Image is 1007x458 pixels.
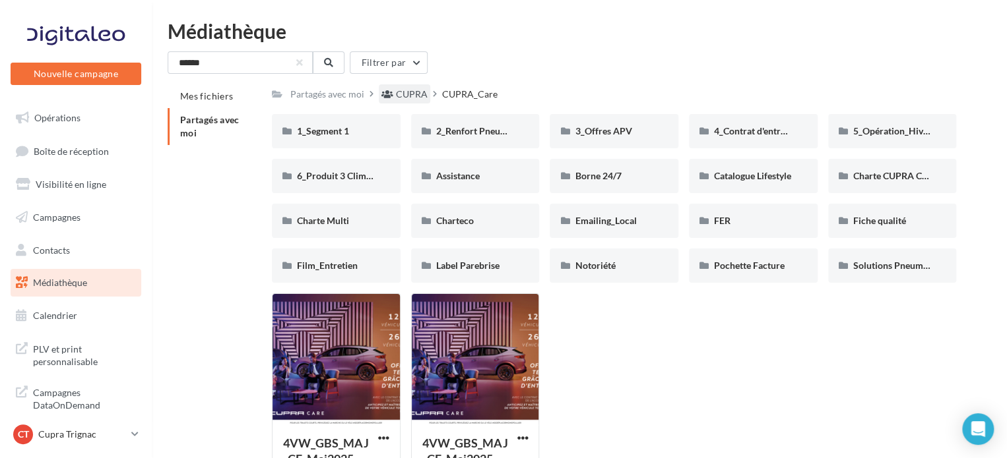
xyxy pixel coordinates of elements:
[290,88,364,101] div: Partagés avec moi
[8,171,144,198] a: Visibilité en ligne
[396,88,428,101] div: CUPRA
[714,170,791,181] span: Catalogue Lifestyle
[575,260,615,271] span: Notoriété
[34,145,109,156] span: Boîte de réception
[436,170,480,181] span: Assistance
[297,215,349,226] span: Charte Multi
[38,428,126,441] p: Cupra Trignac
[436,125,538,136] span: 2_Renfort Pneumatiques
[853,260,953,271] span: Solutions Pneumatiques
[714,260,785,271] span: Pochette Facture
[34,112,81,123] span: Opérations
[8,204,144,231] a: Campagnes
[436,215,474,226] span: Charteco
[442,88,498,101] div: CUPRA_Care
[8,104,144,132] a: Opérations
[297,125,349,136] span: 1_Segment 1
[8,137,144,165] a: Boîte de réception
[714,215,731,226] span: FER
[575,170,621,181] span: Borne 24/7
[11,63,141,85] button: Nouvelle campagne
[11,422,141,447] a: CT Cupra Trignac
[8,269,144,297] a: Médiathèque
[575,215,636,226] span: Emailing_Local
[168,21,991,41] div: Médiathèque
[180,114,240,138] span: Partagés avec moi
[962,413,994,445] div: Open Intercom Messenger
[33,244,70,255] span: Contacts
[33,384,136,412] span: Campagnes DataOnDemand
[714,125,801,136] span: 4_Contrat d'entretien
[853,170,935,181] span: Charte CUPRA Care
[180,90,233,101] span: Mes fichiers
[8,302,144,329] a: Calendrier
[33,340,136,368] span: PLV et print personnalisable
[297,260,358,271] span: Film_Entretien
[350,51,428,74] button: Filtrer par
[8,237,144,264] a: Contacts
[33,277,87,288] span: Médiathèque
[18,428,29,441] span: CT
[297,170,402,181] span: 6_Produit 3 Climatisation
[436,260,500,271] span: Label Parebrise
[8,335,144,374] a: PLV et print personnalisable
[36,179,106,190] span: Visibilité en ligne
[33,310,77,321] span: Calendrier
[33,212,81,223] span: Campagnes
[853,125,932,136] span: 5_Opération_Hiver
[8,378,144,417] a: Campagnes DataOnDemand
[853,215,906,226] span: Fiche qualité
[575,125,632,136] span: 3_Offres APV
